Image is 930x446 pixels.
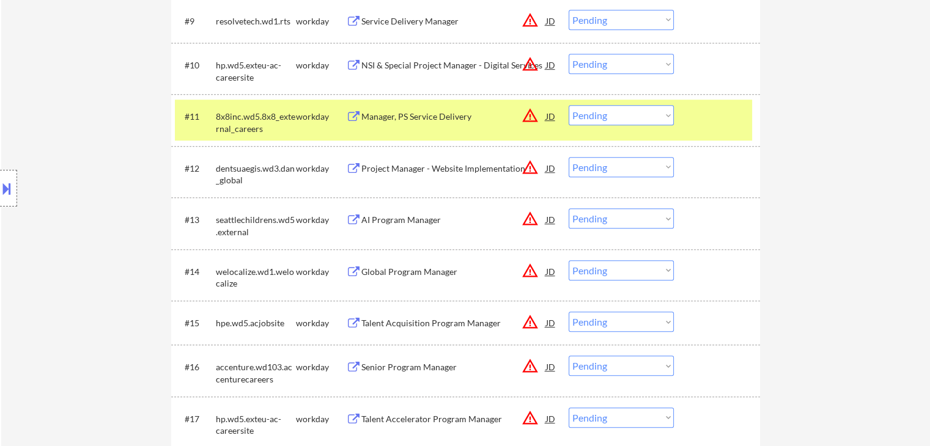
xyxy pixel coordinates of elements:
[216,266,296,290] div: welocalize.wd1.welocalize
[361,266,546,278] div: Global Program Manager
[185,361,206,373] div: #16
[296,361,346,373] div: workday
[216,214,296,238] div: seattlechildrens.wd5.external
[296,413,346,425] div: workday
[522,357,539,375] button: warning_amber
[522,210,539,227] button: warning_amber
[545,356,557,378] div: JD
[296,59,346,71] div: workday
[522,159,539,176] button: warning_amber
[216,361,296,385] div: accenture.wd103.accenturecareers
[216,59,296,83] div: hp.wd5.exteu-ac-careersite
[545,54,557,76] div: JD
[522,12,539,29] button: warning_amber
[296,111,346,123] div: workday
[361,413,546,425] div: Talent Accelerator Program Manager
[545,105,557,127] div: JD
[545,157,557,179] div: JD
[185,317,206,329] div: #15
[296,214,346,226] div: workday
[361,214,546,226] div: AI Program Manager
[216,317,296,329] div: hpe.wd5.acjobsite
[361,15,546,27] div: Service Delivery Manager
[361,111,546,123] div: Manager, PS Service Delivery
[296,266,346,278] div: workday
[296,15,346,27] div: workday
[216,413,296,437] div: hp.wd5.exteu-ac-careersite
[522,409,539,426] button: warning_amber
[545,312,557,334] div: JD
[545,208,557,230] div: JD
[185,413,206,425] div: #17
[185,59,206,71] div: #10
[545,260,557,282] div: JD
[216,163,296,186] div: dentsuaegis.wd3.dan_global
[216,111,296,134] div: 8x8inc.wd5.8x8_external_careers
[216,15,296,27] div: resolvetech.wd1.rts
[361,361,546,373] div: Senior Program Manager
[545,408,557,430] div: JD
[361,59,546,71] div: NSI & Special Project Manager - Digital Services
[522,56,539,73] button: warning_amber
[545,10,557,32] div: JD
[522,313,539,331] button: warning_amber
[361,163,546,175] div: Project Manager - Website Implementation
[296,163,346,175] div: workday
[522,107,539,124] button: warning_amber
[296,317,346,329] div: workday
[361,317,546,329] div: Talent Acquisition Program Manager
[185,15,206,27] div: #9
[522,262,539,279] button: warning_amber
